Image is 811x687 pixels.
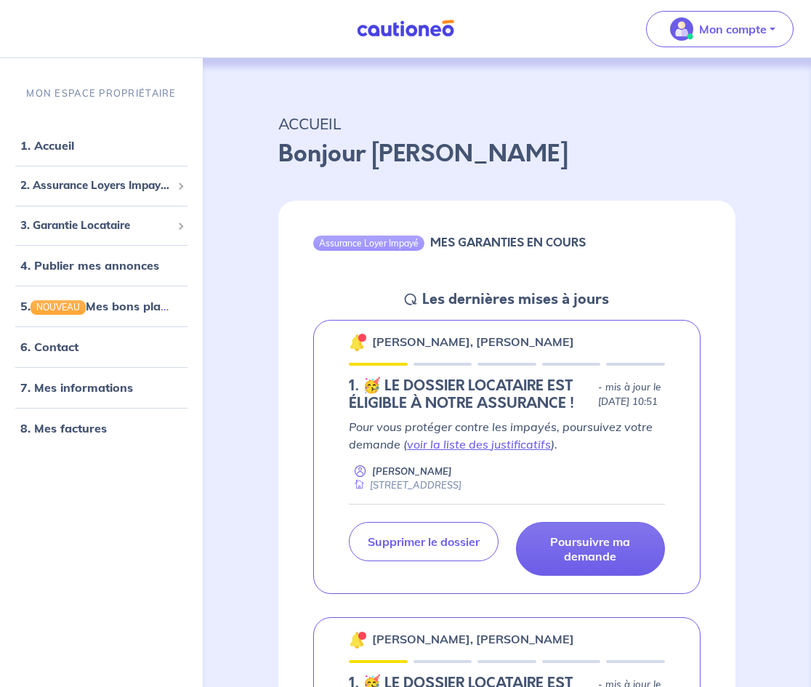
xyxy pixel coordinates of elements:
p: [PERSON_NAME] [372,465,452,478]
div: 3. Garantie Locataire [6,211,197,239]
img: Cautioneo [351,20,460,38]
p: ACCUEIL [278,111,735,137]
span: 2. Assurance Loyers Impayés [20,177,172,194]
p: [PERSON_NAME], [PERSON_NAME] [372,630,574,648]
button: illu_account_valid_menu.svgMon compte [646,11,794,47]
h5: 1.︎ 🥳 LE DOSSIER LOCATAIRE EST ÉLIGIBLE À NOTRE ASSURANCE ! [349,377,592,412]
a: 5.NOUVEAUMes bons plans [20,299,174,313]
img: illu_account_valid_menu.svg [670,17,693,41]
a: 7. Mes informations [20,380,133,395]
div: 5.NOUVEAUMes bons plans [6,292,197,321]
p: - mis à jour le [DATE] 10:51 [598,380,665,409]
img: 🔔 [349,631,366,648]
p: Pour vous protéger contre les impayés, poursuivez votre demande ( ). [349,418,665,453]
div: state: ELIGIBILITY-RESULT-IN-PROGRESS, Context: MORE-THAN-6-MONTHS,MAYBE-CERTIFICATE,RELATIONSHIP... [349,377,665,412]
img: 🔔 [349,334,366,351]
h6: MES GARANTIES EN COURS [430,236,586,249]
p: [PERSON_NAME], [PERSON_NAME] [372,333,574,350]
p: Mon compte [699,20,767,38]
a: 8. Mes factures [20,421,107,435]
a: 6. Contact [20,340,78,354]
h5: Les dernières mises à jours [422,291,609,308]
div: Assurance Loyer Impayé [313,236,424,250]
p: Poursuivre ma demande [534,534,647,563]
a: voir la liste des justificatifs [407,437,551,451]
div: 2. Assurance Loyers Impayés [6,172,197,200]
p: Supprimer le dossier [368,534,480,549]
a: Supprimer le dossier [349,522,499,561]
p: Bonjour [PERSON_NAME] [278,137,735,172]
p: MON ESPACE PROPRIÉTAIRE [26,87,176,100]
div: 6. Contact [6,332,197,361]
div: 1. Accueil [6,131,197,160]
a: Poursuivre ma demande [516,522,666,576]
div: 7. Mes informations [6,373,197,402]
div: [STREET_ADDRESS] [349,478,461,492]
span: 3. Garantie Locataire [20,217,172,233]
a: 1. Accueil [20,138,74,153]
div: 8. Mes factures [6,414,197,443]
div: 4. Publier mes annonces [6,251,197,280]
a: 4. Publier mes annonces [20,258,159,273]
